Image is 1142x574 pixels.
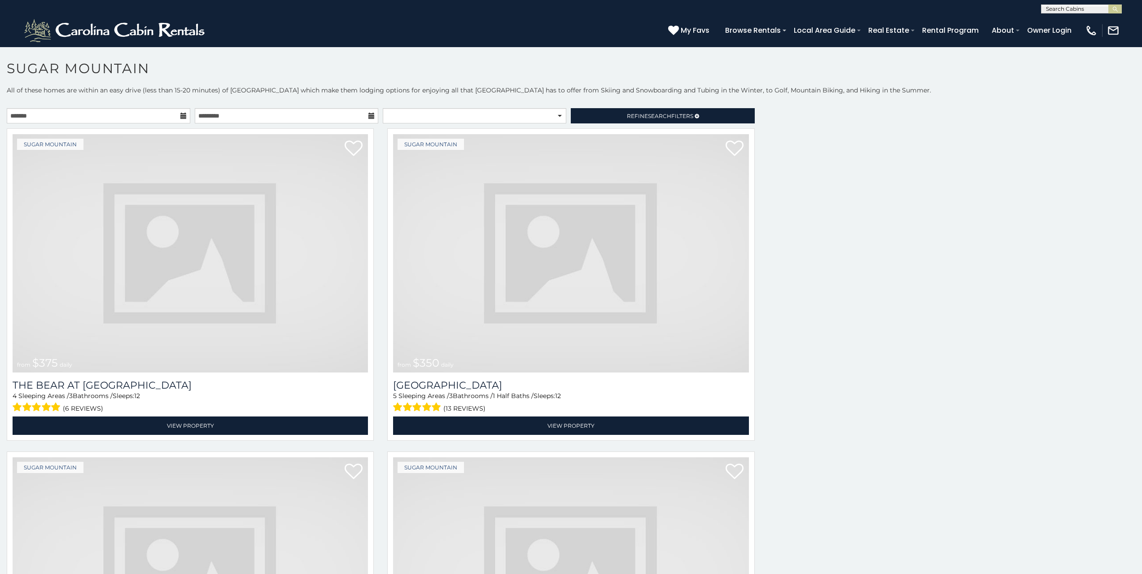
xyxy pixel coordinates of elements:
a: Add to favorites [726,463,744,482]
h3: Grouse Moor Lodge [393,379,748,391]
img: mail-regular-white.png [1107,24,1120,37]
span: from [398,361,411,368]
a: Browse Rentals [721,22,785,38]
a: Rental Program [918,22,983,38]
span: daily [60,361,72,368]
a: Sugar Mountain [17,462,83,473]
span: $350 [413,356,439,369]
span: 3 [449,392,453,400]
span: 4 [13,392,17,400]
span: 5 [393,392,397,400]
a: About [987,22,1019,38]
span: (6 reviews) [63,403,103,414]
a: View Property [13,416,368,435]
span: My Favs [681,25,709,36]
a: Local Area Guide [789,22,860,38]
a: Owner Login [1023,22,1076,38]
span: daily [441,361,454,368]
span: Refine Filters [627,113,693,119]
span: $375 [32,356,58,369]
a: Add to favorites [345,140,363,158]
a: RefineSearchFilters [571,108,754,123]
span: 1 Half Baths / [493,392,534,400]
a: View Property [393,416,748,435]
a: from $350 daily [393,134,748,372]
span: Search [648,113,671,119]
span: 3 [69,392,73,400]
span: from [17,361,31,368]
a: Sugar Mountain [398,462,464,473]
img: dummy-image.jpg [13,134,368,372]
img: White-1-2.png [22,17,209,44]
span: 12 [555,392,561,400]
a: from $375 daily [13,134,368,372]
a: Sugar Mountain [398,139,464,150]
img: phone-regular-white.png [1085,24,1098,37]
span: 12 [134,392,140,400]
a: Real Estate [864,22,914,38]
span: (13 reviews) [443,403,486,414]
a: [GEOGRAPHIC_DATA] [393,379,748,391]
div: Sleeping Areas / Bathrooms / Sleeps: [13,391,368,414]
a: The Bear At [GEOGRAPHIC_DATA] [13,379,368,391]
img: dummy-image.jpg [393,134,748,372]
h3: The Bear At Sugar Mountain [13,379,368,391]
a: Add to favorites [345,463,363,482]
div: Sleeping Areas / Bathrooms / Sleeps: [393,391,748,414]
a: My Favs [668,25,712,36]
a: Sugar Mountain [17,139,83,150]
a: Add to favorites [726,140,744,158]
